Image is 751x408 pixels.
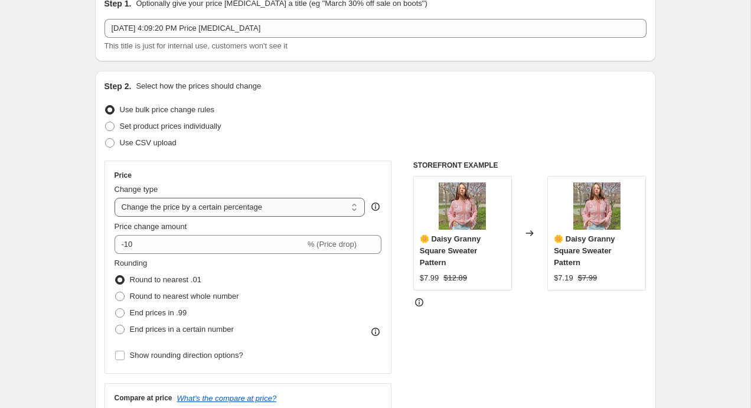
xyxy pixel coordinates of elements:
span: End prices in a certain number [130,325,234,334]
span: This title is just for internal use, customers won't see it [105,41,288,50]
h2: Step 2. [105,80,132,92]
h6: STOREFRONT EXAMPLE [413,161,646,170]
span: Show rounding direction options? [130,351,243,360]
span: Round to nearest whole number [130,292,239,301]
div: $7.99 [420,272,439,284]
input: -15 [115,235,305,254]
button: What's the compare at price? [177,394,277,403]
span: Use CSV upload [120,138,177,147]
h3: Price [115,171,132,180]
img: daisy5_80x.png [573,182,621,230]
strike: $7.99 [578,272,597,284]
p: Select how the prices should change [136,80,261,92]
span: Change type [115,185,158,194]
span: 🌼 Daisy Granny Square Sweater Pattern [420,234,481,267]
span: Use bulk price change rules [120,105,214,114]
span: End prices in .99 [130,308,187,317]
img: daisy5_80x.png [439,182,486,230]
span: % (Price drop) [308,240,357,249]
span: 🌼 Daisy Granny Square Sweater Pattern [554,234,615,267]
span: Round to nearest .01 [130,275,201,284]
div: help [370,201,381,213]
span: Rounding [115,259,148,267]
h3: Compare at price [115,393,172,403]
strike: $12.89 [443,272,467,284]
span: Price change amount [115,222,187,231]
div: $7.19 [554,272,573,284]
span: Set product prices individually [120,122,221,130]
input: 30% off holiday sale [105,19,646,38]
